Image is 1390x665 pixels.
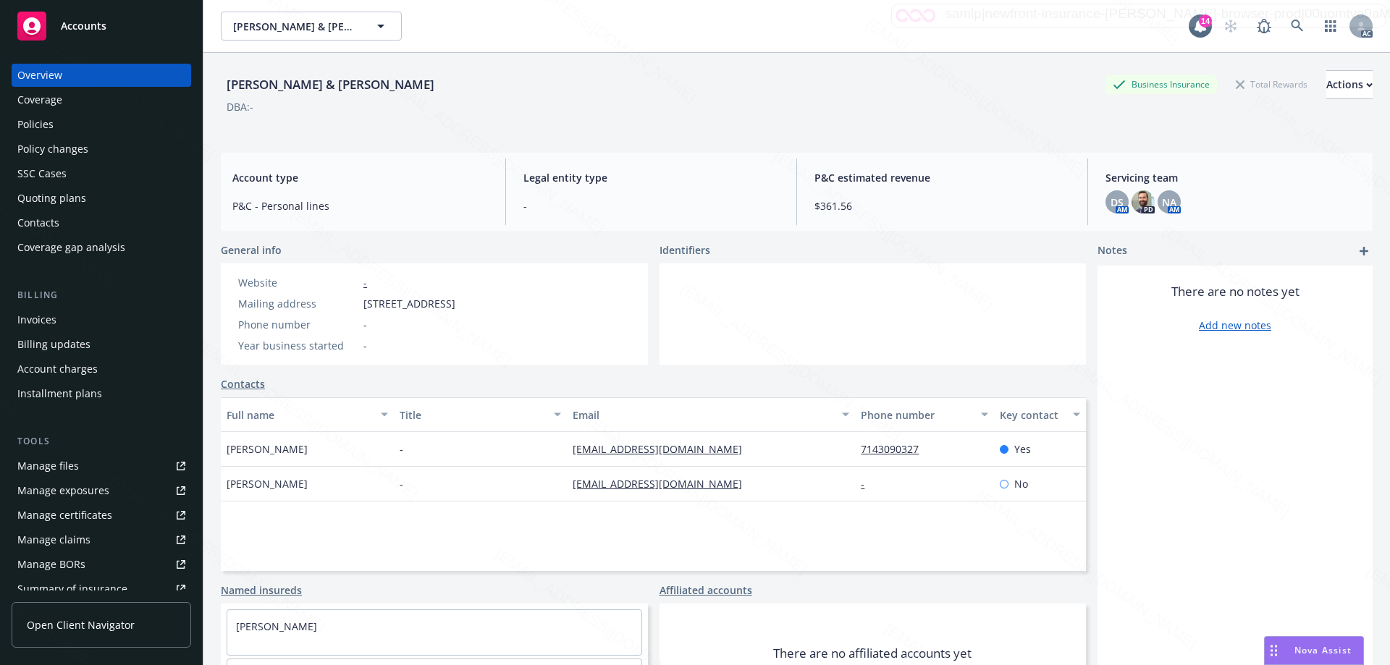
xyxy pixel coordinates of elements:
div: Manage BORs [17,553,85,576]
a: Manage claims [12,528,191,551]
img: photo [1132,190,1155,213]
button: Nova Assist [1264,636,1364,665]
a: [PERSON_NAME] [236,619,317,633]
div: Billing [12,288,191,302]
span: [PERSON_NAME] [227,476,308,491]
div: Total Rewards [1229,75,1315,93]
a: Add new notes [1199,318,1271,333]
span: Yes [1014,441,1031,457]
div: Billing updates [17,333,90,356]
div: Key contact [1000,407,1064,423]
div: Manage files [17,454,79,478]
a: Report a Bug [1250,12,1279,41]
button: Title [394,397,567,432]
div: Full name [227,407,372,423]
span: General info [221,242,282,258]
div: Policy changes [17,137,88,161]
a: Manage files [12,454,191,478]
div: Manage claims [17,528,90,551]
div: [PERSON_NAME] & [PERSON_NAME] [221,75,440,94]
a: Named insureds [221,583,302,598]
span: Identifiers [660,242,710,258]
a: SSC Cases [12,162,191,185]
a: Contacts [221,376,265,391]
a: Coverage gap analysis [12,236,191,259]
a: [EMAIL_ADDRESS][DOMAIN_NAME] [573,442,754,456]
button: [PERSON_NAME] & [PERSON_NAME] [221,12,402,41]
a: Manage exposures [12,479,191,502]
span: DS [1111,195,1124,210]
span: Legal entity type [523,170,779,185]
div: Title [400,407,545,423]
a: Manage BORs [12,553,191,576]
div: Tools [12,434,191,449]
span: [PERSON_NAME] [227,441,308,457]
span: [PERSON_NAME] & [PERSON_NAME] [233,19,358,34]
div: Account charges [17,357,98,381]
a: Accounts [12,6,191,46]
a: Policies [12,113,191,136]
span: Account type [232,170,488,185]
span: Nova Assist [1294,644,1352,656]
div: DBA: - [227,99,253,114]
div: Overview [17,64,62,87]
span: Notes [1098,242,1127,260]
button: Key contact [994,397,1086,432]
button: Email [567,397,855,432]
a: Search [1283,12,1312,41]
span: P&C - Personal lines [232,198,488,213]
span: Accounts [61,20,106,32]
span: No [1014,476,1028,491]
div: Contacts [17,211,59,234]
div: 14 [1199,12,1212,25]
div: Email [573,407,833,423]
span: There are no affiliated accounts yet [773,645,972,662]
span: P&C estimated revenue [814,170,1070,185]
a: add [1355,242,1373,260]
span: NA [1162,195,1176,210]
a: Affiliated accounts [660,583,752,598]
div: SSC Cases [17,162,67,185]
div: Mailing address [238,296,358,311]
div: Manage certificates [17,504,112,527]
span: - [523,198,779,213]
div: Installment plans [17,382,102,405]
span: Open Client Navigator [27,617,135,632]
a: Overview [12,64,191,87]
a: - [861,477,876,491]
a: Summary of insurance [12,577,191,601]
div: Quoting plans [17,187,86,210]
a: Coverage [12,88,191,111]
a: - [363,276,367,289]
button: Full name [221,397,394,432]
a: Policy changes [12,137,191,161]
div: Year business started [238,338,358,353]
a: Start snowing [1216,12,1245,41]
div: Phone number [861,407,972,423]
a: 7143090327 [861,442,930,456]
a: [EMAIL_ADDRESS][DOMAIN_NAME] [573,477,754,491]
span: There are no notes yet [1171,283,1300,300]
a: Invoices [12,308,191,331]
span: - [363,338,367,353]
div: Policies [17,113,54,136]
a: Installment plans [12,382,191,405]
a: Account charges [12,357,191,381]
div: Summary of insurance [17,577,127,601]
div: Phone number [238,317,358,332]
a: Billing updates [12,333,191,356]
div: Coverage gap analysis [17,236,125,259]
span: - [363,317,367,332]
div: Actions [1326,71,1373,98]
div: Coverage [17,88,62,111]
a: Quoting plans [12,187,191,210]
div: Website [238,275,358,290]
a: Switch app [1316,12,1345,41]
span: $361.56 [814,198,1070,213]
button: Actions [1326,70,1373,99]
a: Contacts [12,211,191,234]
a: Manage certificates [12,504,191,527]
span: [STREET_ADDRESS] [363,296,455,311]
div: Invoices [17,308,56,331]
